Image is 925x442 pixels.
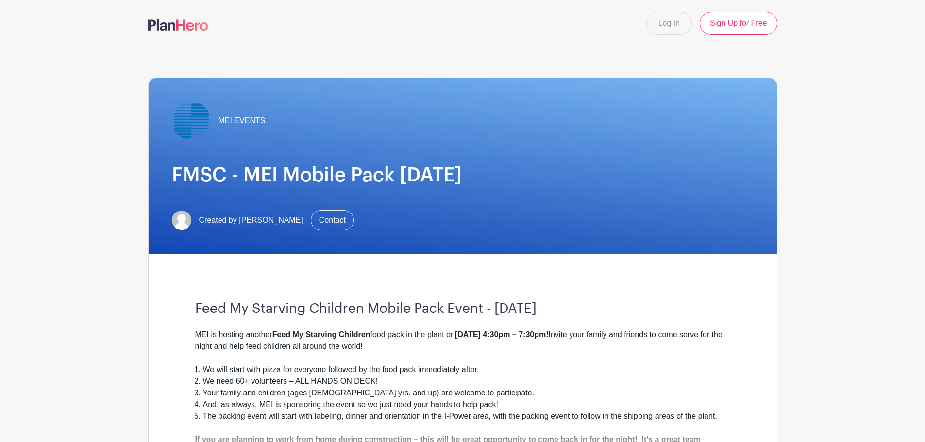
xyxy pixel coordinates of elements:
[700,12,777,35] a: Sign Up for Free
[272,330,370,339] strong: Feed My Starving Children
[203,364,730,376] li: We will start with pizza for everyone followed by the food pack immediately after.
[203,410,730,422] li: The packing event will start with labeling, dinner and orientation in the I-Power area, with the ...
[199,214,303,226] span: Created by [PERSON_NAME]
[195,329,730,352] div: MEI is hosting another food pack in the plant on Invite your family and friends to come serve for...
[195,301,730,317] h3: Feed My Starving Children Mobile Pack Event - [DATE]
[172,101,211,140] img: MEI---Light-Blue-Icon.png
[646,12,692,35] a: Log In
[311,210,354,230] a: Contact
[172,211,191,230] img: default-ce2991bfa6775e67f084385cd625a349d9dcbb7a52a09fb2fda1e96e2d18dcdb.png
[172,164,754,187] h1: FMSC - MEI Mobile Pack [DATE]
[203,376,730,387] li: We need 60+ volunteers – ALL HANDS ON DECK!
[148,19,208,31] img: logo-507f7623f17ff9eddc593b1ce0a138ce2505c220e1c5a4e2b4648c50719b7d32.svg
[455,330,549,339] strong: [DATE] 4:30pm – 7:30pm!
[203,387,730,399] li: Your family and children (ages [DEMOGRAPHIC_DATA] yrs. and up) are welcome to participate.
[219,115,266,127] span: MEI EVENTS
[203,399,730,410] li: And, as always, MEI is sponsoring the event so we just need your hands to help pack!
